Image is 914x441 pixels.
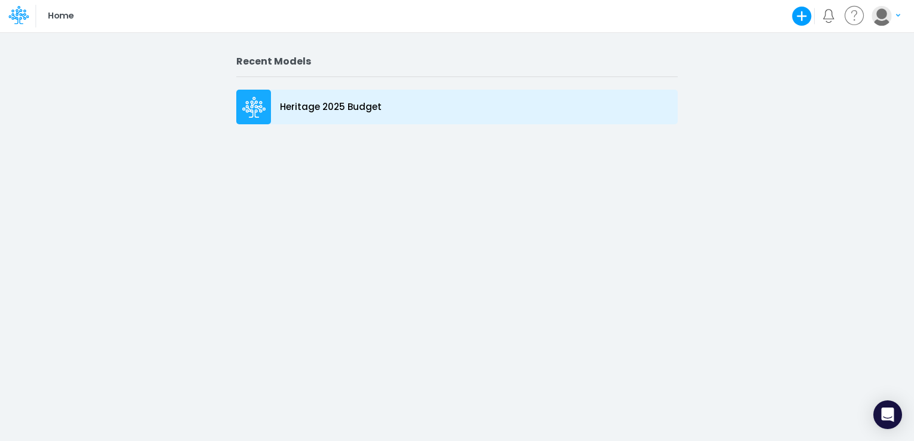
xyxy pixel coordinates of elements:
p: Home [48,10,74,23]
a: Notifications [822,9,836,23]
a: Heritage 2025 Budget [236,87,678,127]
h2: Recent Models [236,56,678,67]
div: Open Intercom Messenger [873,400,902,429]
p: Heritage 2025 Budget [280,100,382,114]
